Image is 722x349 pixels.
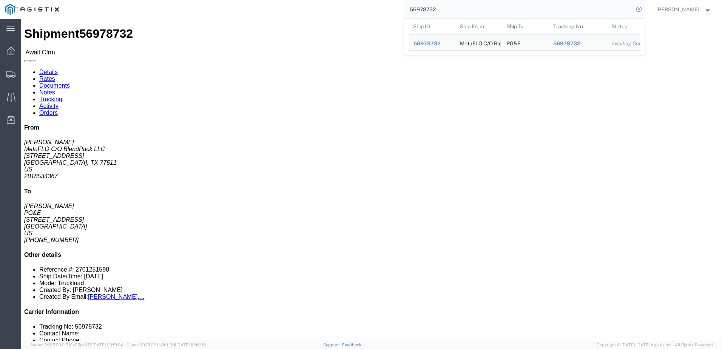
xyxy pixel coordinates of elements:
span: Copyright © [DATE]-[DATE] Agistix Inc., All Rights Reserved [597,342,713,348]
button: [PERSON_NAME] [656,5,712,14]
table: Search Results [408,19,645,55]
input: Search for shipment number, reference number [404,0,634,19]
th: Ship To [501,19,548,34]
span: Server: 2025.20.0-710e05ee653 [30,343,123,347]
th: Status [606,19,641,34]
th: Ship From [454,19,501,34]
img: logo [5,4,59,15]
div: Awaiting Confirmation [611,40,636,48]
div: MetaFLO C/O BlendPack LLC [460,34,496,51]
span: [DATE] 10:16:38 [176,343,206,347]
div: PG&E [506,34,521,51]
span: [DATE] 09:51:04 [93,343,123,347]
span: 56978732 [553,40,580,46]
span: Client: 2025.20.0-8b113f4 [127,343,206,347]
th: Tracking Nu. [548,19,606,34]
iframe: FS Legacy Container [21,19,722,341]
span: Justin Chao [656,5,699,14]
div: 56978732 [553,40,601,48]
div: 56978732 [413,40,449,48]
th: Ship ID [408,19,455,34]
a: Support [323,343,342,347]
a: Feedback [342,343,361,347]
span: 56978732 [413,40,441,46]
